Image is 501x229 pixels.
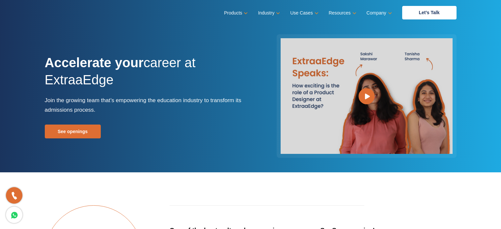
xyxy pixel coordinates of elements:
[45,96,246,115] p: Join the growing team that’s empowering the education industry to transform its admissions process.
[402,6,457,19] a: Let’s Talk
[224,8,246,18] a: Products
[367,8,391,18] a: Company
[45,55,144,70] strong: Accelerate your
[329,8,355,18] a: Resources
[45,54,246,96] h1: career at ExtraaEdge
[258,8,279,18] a: Industry
[290,8,317,18] a: Use Cases
[45,125,101,138] a: See openings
